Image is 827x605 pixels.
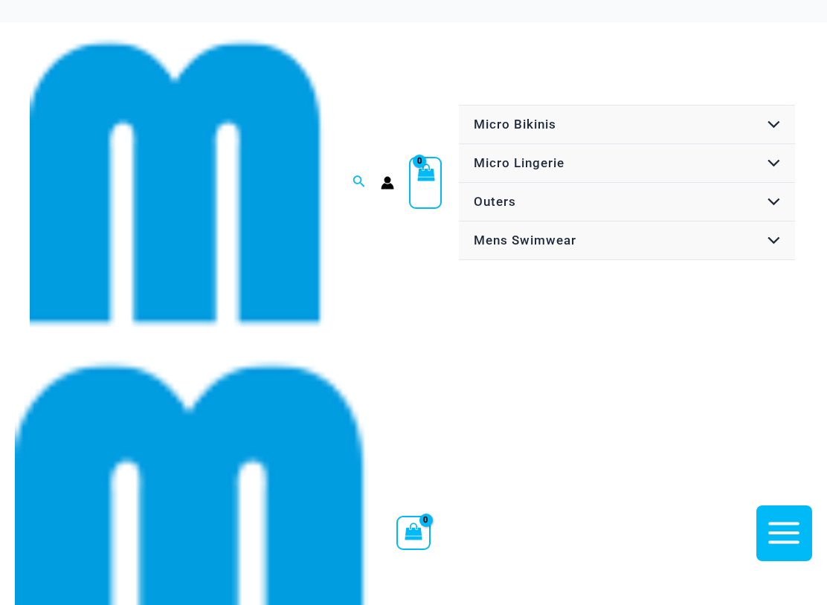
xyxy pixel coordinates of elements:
[459,144,795,183] a: Micro LingerieMenu ToggleMenu Toggle
[409,157,442,209] a: View Shopping Cart, empty
[396,516,431,550] a: View Shopping Cart, empty
[459,106,795,144] a: Micro BikinisMenu ToggleMenu Toggle
[474,117,556,132] span: Micro Bikinis
[474,155,564,170] span: Micro Lingerie
[459,221,795,260] a: Mens SwimwearMenu ToggleMenu Toggle
[457,103,797,262] nav: Site Navigation
[353,173,366,192] a: Search icon link
[30,36,324,330] img: cropped mm emblem
[474,233,576,247] span: Mens Swimwear
[381,176,394,190] a: Account icon link
[474,194,516,209] span: Outers
[459,183,795,221] a: OutersMenu ToggleMenu Toggle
